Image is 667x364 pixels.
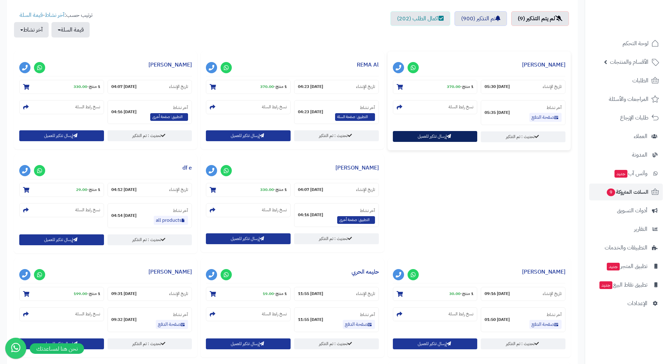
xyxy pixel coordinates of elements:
strong: [DATE] 04:14 [111,213,137,219]
small: - [263,291,287,297]
a: قيمة السلة [20,11,43,19]
button: قيمة السلة [51,22,90,37]
strong: 1 منتج [276,83,287,90]
a: تحديث : تم التذكير [481,338,565,349]
span: المدونة [632,150,647,160]
section: 1 منتج-199.00 [19,287,104,301]
a: تحديث : تم التذكير [481,131,565,142]
strong: [DATE] 04:07 [298,187,323,193]
a: [PERSON_NAME] [148,268,192,276]
a: صفحة الدفع [156,320,188,329]
small: آخر نشاط [360,311,375,318]
span: التطبيق: صفحة أخرى [337,216,375,224]
strong: 1 منتج [89,186,100,193]
small: آخر نشاط [173,311,188,318]
strong: [DATE] 09:16 [485,291,510,297]
a: تطبيق نقاط البيعجديد [589,276,663,293]
button: إرسال تذكير للعميل [206,338,291,349]
small: نسخ رابط السلة [75,207,100,213]
section: 1 منتج-370.00 [206,80,291,94]
section: نسخ رابط السلة [206,307,291,321]
span: الأقسام والمنتجات [610,57,648,67]
span: تطبيق نقاط البيع [599,280,647,290]
strong: 1 منتج [276,186,287,193]
a: [PERSON_NAME] [148,61,192,69]
a: تم التذكير (900) [454,11,507,26]
small: نسخ رابط السلة [262,311,287,317]
section: نسخ رابط السلة [19,203,104,217]
strong: [DATE] 04:23 [298,109,323,115]
span: الإعدادات [627,298,647,308]
strong: 1 منتج [89,290,100,297]
section: نسخ رابط السلة [19,307,104,321]
a: وآتس آبجديد [589,165,663,182]
strong: 1 منتج [276,290,287,297]
small: - [76,187,100,193]
a: السلات المتروكة9 [589,184,663,200]
span: المراجعات والأسئلة [609,94,648,104]
small: - [449,291,473,297]
small: نسخ رابط السلة [75,104,100,110]
small: آخر نشاط [360,104,375,111]
small: آخر نشاط [173,104,188,111]
small: تاريخ الإنشاء [356,291,375,297]
small: تاريخ الإنشاء [356,84,375,90]
strong: [DATE] 09:31 [111,291,137,297]
a: الإعدادات [589,295,663,312]
strong: [DATE] 04:23 [298,84,323,90]
small: نسخ رابط السلة [262,104,287,110]
small: تاريخ الإنشاء [543,84,562,90]
span: طلبات الإرجاع [620,113,648,123]
strong: 19.00 [263,290,274,297]
strong: 1 منتج [89,83,100,90]
a: صفحة الدفع [343,320,375,329]
section: 1 منتج-370.00 [393,80,478,94]
strong: [DATE] 05:30 [485,84,510,90]
strong: [DATE] 04:12 [111,187,137,193]
button: إرسال تذكير للعميل [393,338,478,349]
small: - [74,291,100,297]
strong: 330.00 [260,186,274,193]
strong: [DATE] 04:07 [111,84,137,90]
span: التقارير [634,224,647,234]
section: نسخ رابط السلة [19,100,104,114]
span: التطبيق: صفحة أخرى [150,113,188,121]
a: all products [154,216,188,225]
small: تاريخ الإنشاء [169,84,188,90]
section: 1 منتج-30.00 [393,287,478,301]
strong: 29.00 [76,186,87,193]
button: إرسال تذكير للعميل [206,233,291,244]
strong: [DATE] 04:16 [298,212,323,218]
section: نسخ رابط السلة [206,100,291,114]
small: آخر نشاط [547,104,562,111]
span: الطلبات [632,76,648,85]
section: 1 منتج-330.00 [206,183,291,197]
strong: 330.00 [74,83,87,90]
button: إرسال تذكير للعميل [206,130,291,141]
strong: [DATE] 01:50 [485,317,510,323]
small: - [74,84,100,90]
button: إرسال تذكير للعميل [19,234,104,245]
span: جديد [614,170,627,178]
section: نسخ رابط السلة [393,307,478,321]
small: - [260,187,287,193]
small: تاريخ الإنشاء [169,187,188,193]
small: تاريخ الإنشاء [356,187,375,193]
a: تحديث : تم التذكير [294,233,379,244]
section: 1 منتج-330.00 [19,80,104,94]
a: الطلبات [589,72,663,89]
strong: [DATE] 04:16 [111,109,137,115]
strong: [DATE] 11:55 [298,317,323,323]
span: العملاء [634,131,647,141]
a: لم يتم التذكير (9) [511,11,569,26]
span: التطبيق: صفحة السلة [335,113,375,121]
span: أدوات التسويق [617,206,647,215]
small: نسخ رابط السلة [449,104,473,110]
small: آخر نشاط [547,311,562,318]
a: أدوات التسويق [589,202,663,219]
a: [PERSON_NAME] [335,164,379,172]
a: لوحة التحكم [589,35,663,52]
section: 1 منتج-29.00 [19,183,104,197]
strong: [DATE] 05:35 [485,110,510,116]
strong: 1 منتج [462,83,473,90]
